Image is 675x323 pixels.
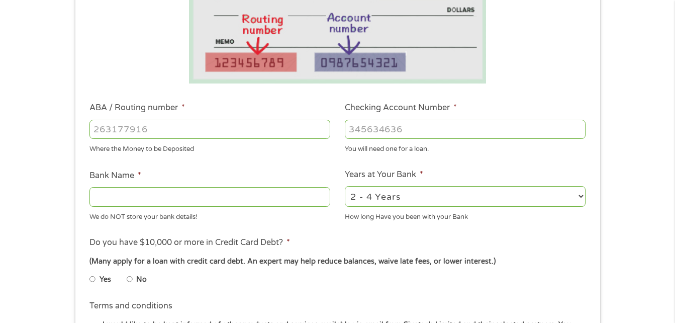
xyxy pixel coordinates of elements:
label: No [136,274,147,285]
div: (Many apply for a loan with credit card debt. An expert may help reduce balances, waive late fees... [89,256,585,267]
label: Do you have $10,000 or more in Credit Card Debt? [89,237,290,248]
label: Checking Account Number [345,103,457,113]
div: How long Have you been with your Bank [345,208,586,222]
div: You will need one for a loan. [345,141,586,154]
label: ABA / Routing number [89,103,185,113]
label: Bank Name [89,171,141,181]
label: Years at Your Bank [345,170,423,180]
div: Where the Money to be Deposited [89,141,330,154]
label: Terms and conditions [89,301,172,311]
input: 263177916 [89,120,330,139]
div: We do NOT store your bank details! [89,208,330,222]
input: 345634636 [345,120,586,139]
label: Yes [100,274,111,285]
